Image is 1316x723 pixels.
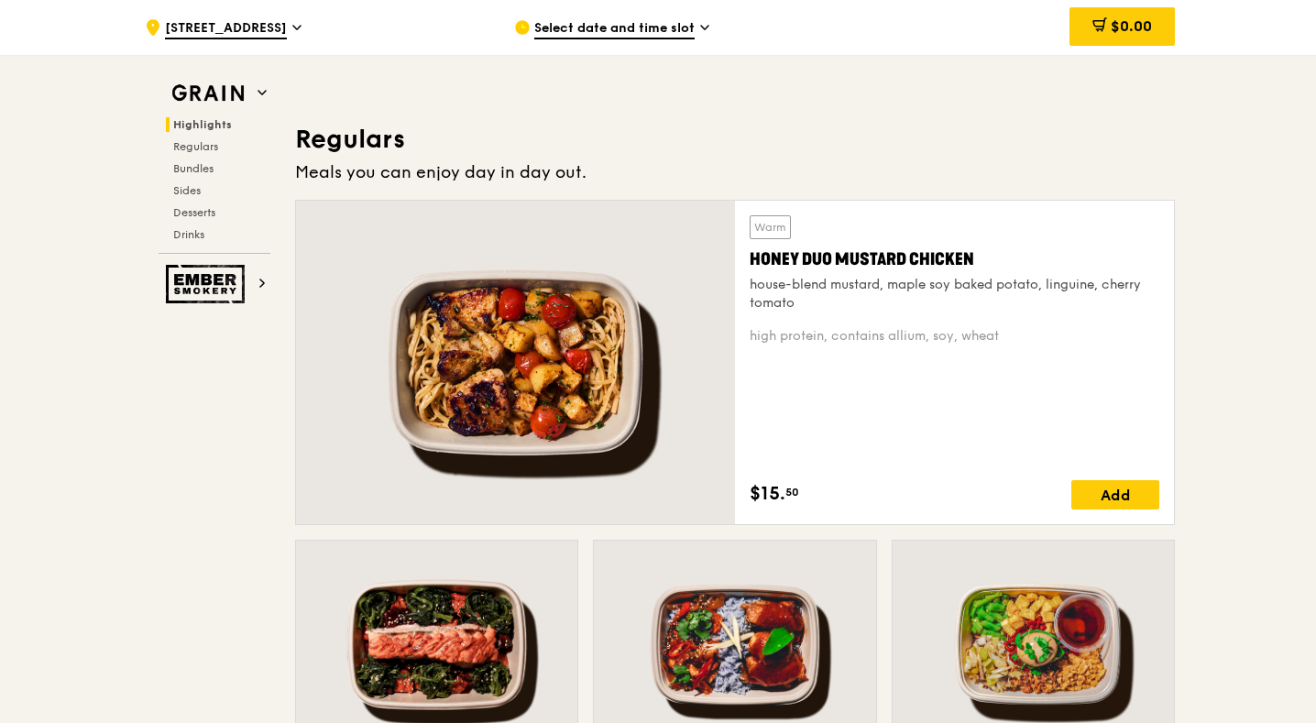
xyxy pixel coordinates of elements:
div: high protein, contains allium, soy, wheat [750,327,1159,345]
span: Sides [173,184,201,197]
span: Select date and time slot [534,19,695,39]
span: $15. [750,480,785,508]
div: house-blend mustard, maple soy baked potato, linguine, cherry tomato [750,276,1159,312]
div: Warm [750,215,791,239]
span: Desserts [173,206,215,219]
span: [STREET_ADDRESS] [165,19,287,39]
div: Add [1071,480,1159,509]
span: $0.00 [1111,17,1152,35]
h3: Regulars [295,123,1175,156]
img: Ember Smokery web logo [166,265,250,303]
span: Drinks [173,228,204,241]
span: Bundles [173,162,214,175]
span: Highlights [173,118,232,131]
div: Honey Duo Mustard Chicken [750,246,1159,272]
span: 50 [785,485,799,499]
div: Meals you can enjoy day in day out. [295,159,1175,185]
img: Grain web logo [166,77,250,110]
span: Regulars [173,140,218,153]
